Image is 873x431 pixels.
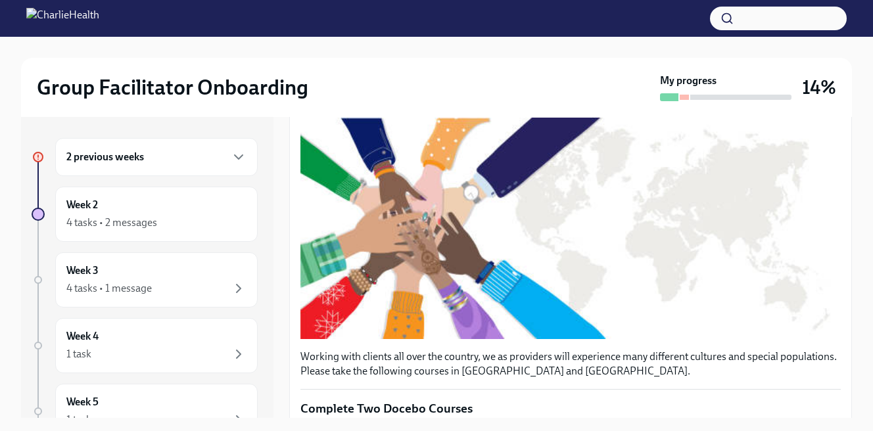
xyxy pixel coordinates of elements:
div: 4 tasks • 2 messages [66,215,157,230]
h3: 14% [802,76,836,99]
h6: Week 5 [66,395,99,409]
a: Week 34 tasks • 1 message [32,252,258,307]
strong: My progress [660,74,717,88]
img: CharlieHealth [26,8,99,29]
a: Week 41 task [32,318,258,373]
p: Complete Two Docebo Courses [300,400,841,417]
h6: Week 4 [66,329,99,344]
div: 1 task [66,413,91,427]
a: Week 24 tasks • 2 messages [32,187,258,242]
button: Zoom image [300,118,841,339]
h6: Week 3 [66,263,99,278]
div: 2 previous weeks [55,138,258,176]
div: 4 tasks • 1 message [66,281,152,296]
p: Working with clients all over the country, we as providers will experience many different culture... [300,350,841,378]
h2: Group Facilitator Onboarding [37,74,308,101]
h6: 2 previous weeks [66,150,144,164]
h6: Week 2 [66,198,98,212]
div: 1 task [66,347,91,361]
